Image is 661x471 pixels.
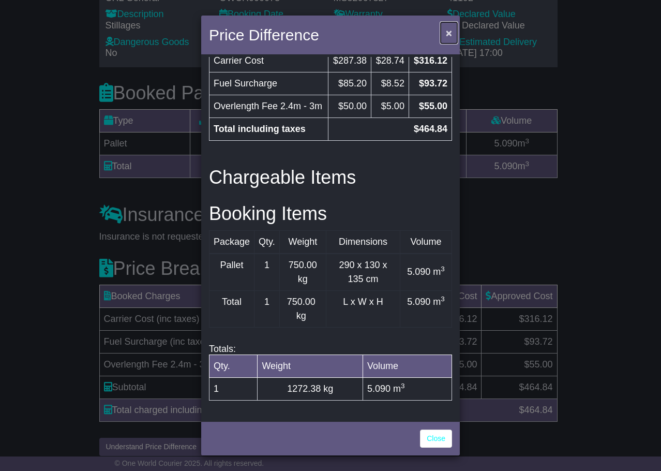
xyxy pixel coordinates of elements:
[328,72,371,95] td: $85.20
[367,384,405,394] span: 5.090 m
[209,167,452,188] h3: Chargeable Items
[441,22,457,43] button: Close
[279,230,326,254] td: Weight
[400,230,452,254] td: Volume
[209,203,452,224] h3: Booking Items
[328,95,371,118] td: $50.00
[254,230,280,254] td: Qty.
[371,95,409,118] td: $5.00
[409,95,452,118] td: $55.00
[209,230,254,254] td: Package
[400,254,452,291] td: 5.090 m
[209,50,328,72] td: Carrier Cost
[401,382,405,390] sup: 3
[209,95,328,118] td: Overlength Fee 2.4m - 3m
[441,265,445,273] sup: 3
[209,72,328,95] td: Fuel Surcharge
[254,290,280,327] td: 1
[209,355,258,378] td: Qty.
[326,290,400,327] td: L x W x H
[446,27,452,39] span: ×
[209,378,258,401] td: 1
[209,23,319,47] h4: Price Difference
[328,50,371,72] td: $287.38
[209,344,236,354] span: Totals:
[214,258,250,272] div: Pallet
[287,384,333,394] span: 1272.38 kg
[441,295,445,303] sup: 3
[328,118,452,141] td: $464.84
[326,230,400,254] td: Dimensions
[209,118,328,141] td: Total including taxes
[326,254,400,291] td: 290 x 130 x 135 cm
[371,50,409,72] td: $28.74
[254,254,280,291] td: 1
[420,430,452,448] a: Close
[371,72,409,95] td: $8.52
[400,290,452,327] td: 5.090 m
[409,50,452,72] td: $316.12
[363,355,452,378] td: Volume
[409,72,452,95] td: $93.72
[279,254,326,291] td: 750.00 kg
[258,355,363,378] td: Weight
[209,290,254,327] td: Total
[279,290,326,327] td: 750.00 kg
